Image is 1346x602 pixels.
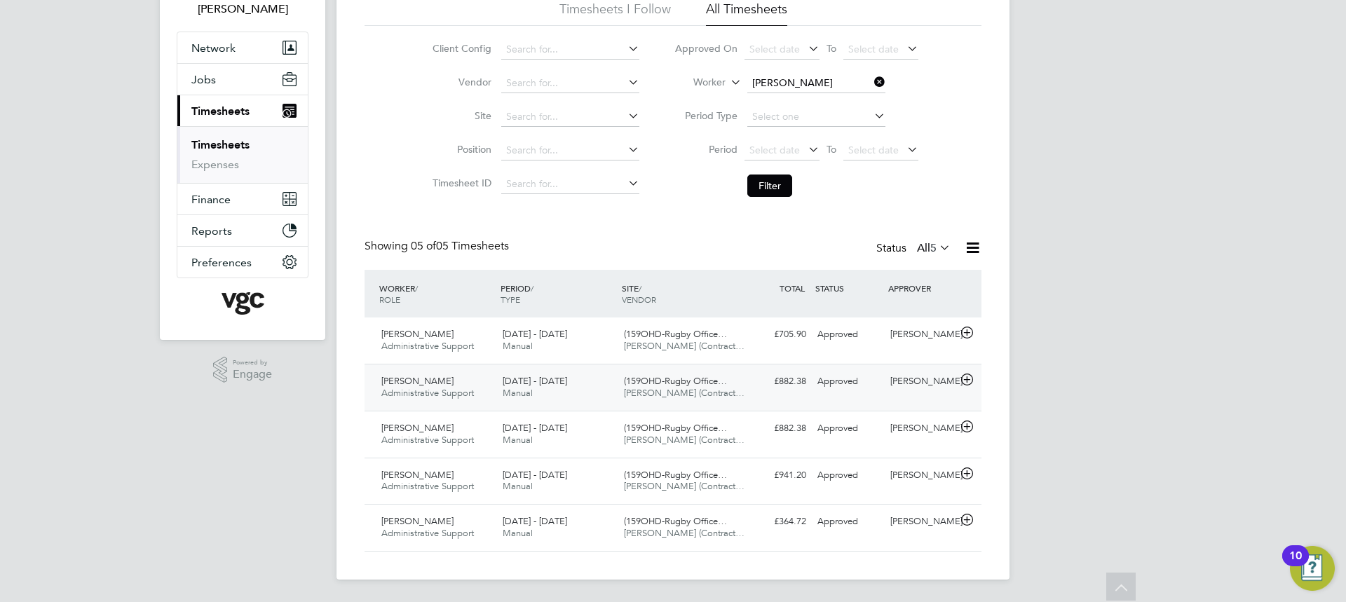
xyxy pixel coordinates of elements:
span: Administrative Support [381,340,474,352]
a: Go to home page [177,292,308,315]
span: (159OHD-Rugby Office… [624,422,727,434]
span: [PERSON_NAME] (Contract… [624,527,745,539]
div: £941.20 [739,464,812,487]
span: Select date [848,43,899,55]
span: Administrative Support [381,527,474,539]
label: Client Config [428,42,491,55]
span: To [822,140,841,158]
span: Timesheets [191,104,250,118]
div: Approved [812,417,885,440]
span: [DATE] - [DATE] [503,469,567,481]
div: STATUS [812,275,885,301]
div: [PERSON_NAME] [885,370,958,393]
div: Approved [812,464,885,487]
li: All Timesheets [706,1,787,26]
button: Open Resource Center, 10 new notifications [1290,546,1335,591]
input: Search for... [501,40,639,60]
span: Powered by [233,357,272,369]
span: [PERSON_NAME] [381,375,454,387]
div: Timesheets [177,126,308,183]
span: VENDOR [622,294,656,305]
span: ROLE [379,294,400,305]
input: Search for... [501,107,639,127]
span: Administrative Support [381,387,474,399]
span: TOTAL [780,282,805,294]
span: [DATE] - [DATE] [503,375,567,387]
span: [PERSON_NAME] [381,469,454,481]
span: [PERSON_NAME] [381,515,454,527]
button: Reports [177,215,308,246]
span: (159OHD-Rugby Office… [624,328,727,340]
span: Reports [191,224,232,238]
span: 05 of [411,239,436,253]
div: 10 [1289,556,1302,574]
span: Engage [233,369,272,381]
div: PERIOD [497,275,618,312]
span: Jobs [191,73,216,86]
span: Manual [503,387,533,399]
span: Manual [503,340,533,352]
span: To [822,39,841,57]
a: Powered byEngage [213,357,273,383]
span: [PERSON_NAME] [381,328,454,340]
span: Daniel Templeton [177,1,308,18]
label: Approved On [674,42,737,55]
input: Search for... [501,74,639,93]
label: Timesheet ID [428,177,491,189]
span: [PERSON_NAME] (Contract… [624,387,745,399]
div: £882.38 [739,370,812,393]
input: Search for... [747,74,885,93]
button: Timesheets [177,95,308,126]
input: Search for... [501,175,639,194]
span: Administrative Support [381,480,474,492]
div: £882.38 [739,417,812,440]
label: Site [428,109,491,122]
div: Approved [812,370,885,393]
div: Status [876,239,953,259]
div: SITE [618,275,740,312]
span: / [639,282,641,294]
div: APPROVER [885,275,958,301]
div: Approved [812,510,885,533]
span: Network [191,41,236,55]
input: Select one [747,107,885,127]
span: Select date [749,144,800,156]
li: Timesheets I Follow [559,1,671,26]
button: Finance [177,184,308,214]
span: Finance [191,193,231,206]
label: Worker [662,76,726,90]
label: Period Type [674,109,737,122]
label: Position [428,143,491,156]
label: Period [674,143,737,156]
span: Manual [503,527,533,539]
span: Select date [848,144,899,156]
span: Preferences [191,256,252,269]
span: [PERSON_NAME] (Contract… [624,480,745,492]
span: Manual [503,480,533,492]
span: [PERSON_NAME] [381,422,454,434]
div: WORKER [376,275,497,312]
span: / [415,282,418,294]
a: Expenses [191,158,239,171]
span: Administrative Support [381,434,474,446]
span: TYPE [501,294,520,305]
div: £705.90 [739,323,812,346]
span: [PERSON_NAME] (Contract… [624,340,745,352]
span: 05 Timesheets [411,239,509,253]
div: [PERSON_NAME] [885,417,958,440]
span: (159OHD-Rugby Office… [624,515,727,527]
span: [DATE] - [DATE] [503,515,567,527]
img: vgcgroup-logo-retina.png [222,292,264,315]
label: Vendor [428,76,491,88]
span: Select date [749,43,800,55]
span: [PERSON_NAME] (Contract… [624,434,745,446]
div: [PERSON_NAME] [885,323,958,346]
span: 5 [930,241,937,255]
div: [PERSON_NAME] [885,464,958,487]
span: [DATE] - [DATE] [503,328,567,340]
div: Showing [365,239,512,254]
span: [DATE] - [DATE] [503,422,567,434]
span: Manual [503,434,533,446]
a: Timesheets [191,138,250,151]
button: Filter [747,175,792,197]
